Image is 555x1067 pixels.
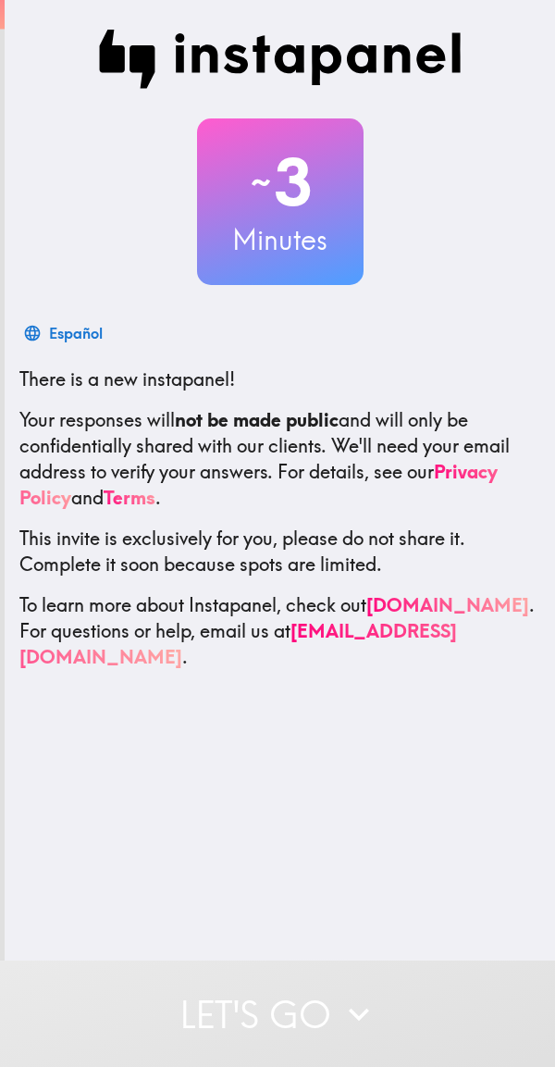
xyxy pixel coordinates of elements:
[175,408,339,431] b: not be made public
[19,367,235,391] span: There is a new instapanel!
[104,486,155,509] a: Terms
[49,320,103,346] div: Español
[99,30,462,89] img: Instapanel
[19,526,540,577] p: This invite is exclusively for you, please do not share it. Complete it soon because spots are li...
[248,155,274,210] span: ~
[366,593,529,616] a: [DOMAIN_NAME]
[197,220,364,259] h3: Minutes
[197,144,364,220] h2: 3
[19,315,110,352] button: Español
[19,460,498,509] a: Privacy Policy
[19,407,540,511] p: Your responses will and will only be confidentially shared with our clients. We'll need your emai...
[19,619,457,668] a: [EMAIL_ADDRESS][DOMAIN_NAME]
[19,592,540,670] p: To learn more about Instapanel, check out . For questions or help, email us at .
